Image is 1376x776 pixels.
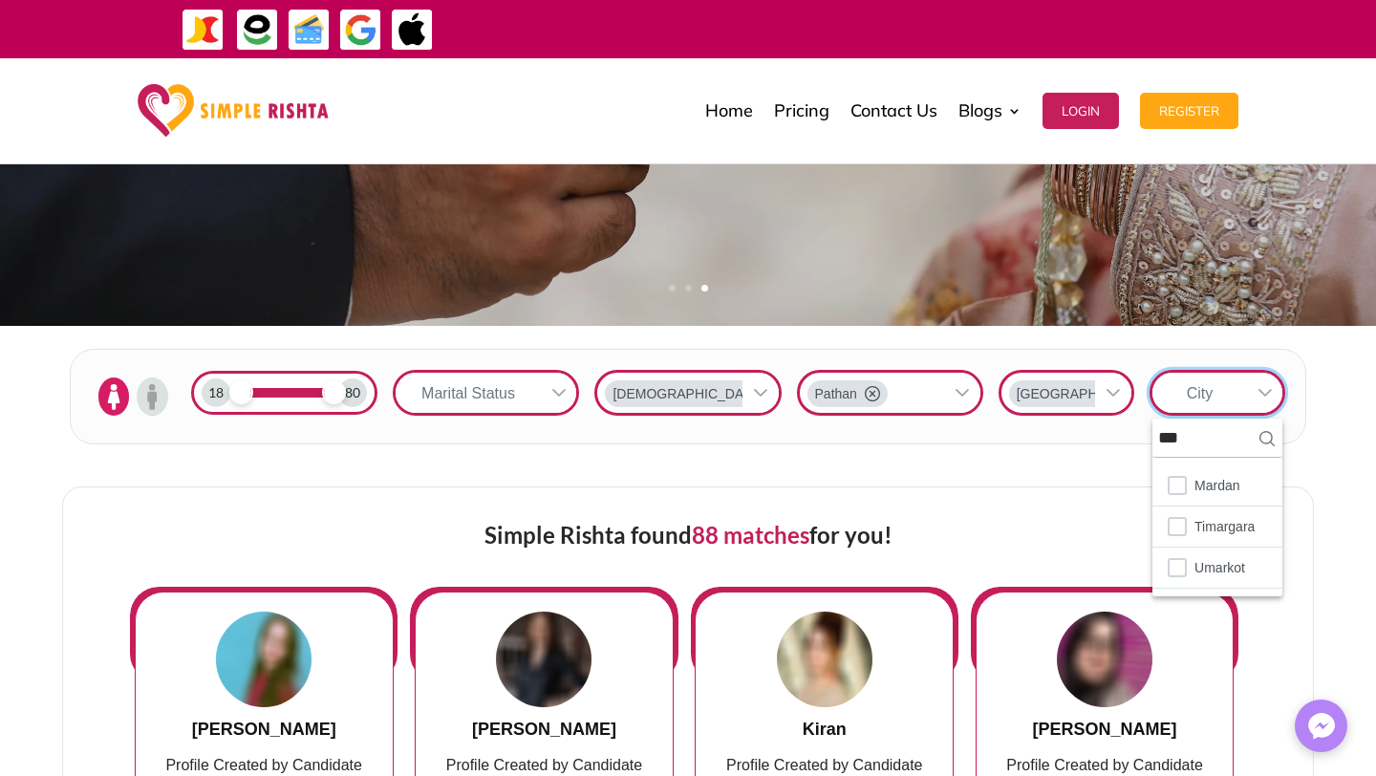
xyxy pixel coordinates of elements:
[339,9,382,52] img: GooglePay-icon
[1043,93,1119,129] button: Login
[472,720,616,739] span: [PERSON_NAME]
[396,373,540,413] div: Marital Status
[1194,514,1255,539] span: Timargara
[1140,63,1238,159] a: Register
[1152,548,1282,589] li: Umarkot
[338,378,367,407] div: 80
[774,63,829,159] a: Pricing
[692,521,809,549] span: 88 matches
[288,9,331,52] img: Credit Cards
[726,757,922,773] span: Profile Created by Candidate
[701,285,708,291] a: 3
[1043,63,1119,159] a: Login
[182,9,225,52] img: JazzCash-icon
[958,63,1021,159] a: Blogs
[1152,465,1282,507] li: Mardan
[777,612,872,707] img: wOeTFDfguiwaAAAAABJRU5ErkJggg==
[1302,707,1341,745] img: Messenger
[1033,720,1177,739] span: [PERSON_NAME]
[685,285,692,291] a: 2
[1057,612,1152,707] img: wNOcCpIkBpHqgAAAABJRU5ErkJggg==
[705,63,753,159] a: Home
[216,612,312,707] img: wVfzDeiyfChPwAAAABJRU5ErkJggg==
[446,757,642,773] span: Profile Created by Candidate
[202,378,230,407] div: 18
[1140,93,1238,129] button: Register
[1152,507,1282,548] li: Timargara
[484,521,892,549] span: Simple Rishta found for you!
[391,9,434,52] img: ApplePay-icon
[803,720,847,739] span: Kiran
[165,757,361,773] span: Profile Created by Candidate
[1017,384,1156,403] span: [GEOGRAPHIC_DATA]
[669,285,676,291] a: 1
[236,9,279,52] img: EasyPaisa-icon
[1006,757,1202,773] span: Profile Created by Candidate
[1194,555,1245,580] span: Umarkot
[613,384,763,403] span: [DEMOGRAPHIC_DATA]
[192,720,336,739] span: [PERSON_NAME]
[496,612,591,707] img: aKoVKsn6f9P8vzeklQa6rjR9AAAAAElFTkSuQmCC
[850,63,937,159] a: Contact Us
[815,384,857,403] span: Pathan
[1152,373,1247,413] div: City
[1194,473,1239,498] span: Mardan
